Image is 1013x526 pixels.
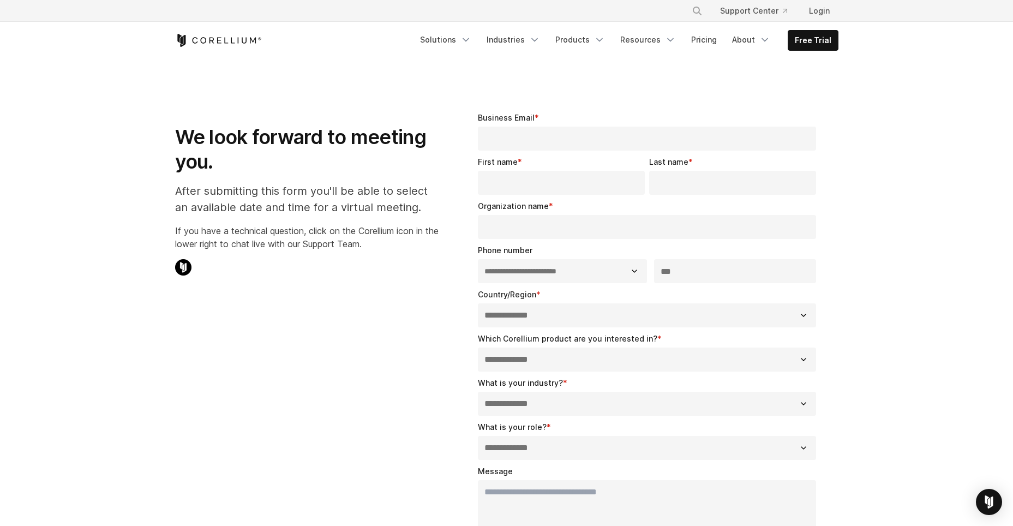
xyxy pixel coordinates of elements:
a: Support Center [711,1,796,21]
span: Phone number [478,246,532,255]
a: Pricing [685,30,723,50]
span: Last name [649,157,688,166]
a: Solutions [413,30,478,50]
a: Login [800,1,838,21]
img: Corellium Chat Icon [175,259,191,276]
p: After submitting this form you'll be able to select an available date and time for a virtual meet... [175,183,439,216]
div: Open Intercom Messenger [976,489,1002,515]
a: Products [549,30,612,50]
a: Corellium Home [175,34,262,47]
h1: We look forward to meeting you. [175,125,439,174]
span: Message [478,467,513,476]
span: Organization name [478,201,549,211]
a: Resources [614,30,682,50]
div: Navigation Menu [413,30,838,51]
span: What is your role? [478,422,547,432]
span: Country/Region [478,290,536,299]
div: Navigation Menu [679,1,838,21]
p: If you have a technical question, click on the Corellium icon in the lower right to chat live wit... [175,224,439,250]
span: Business Email [478,113,535,122]
button: Search [687,1,707,21]
a: About [726,30,777,50]
span: Which Corellium product are you interested in? [478,334,657,343]
span: First name [478,157,518,166]
span: What is your industry? [478,378,563,387]
a: Industries [480,30,547,50]
a: Free Trial [788,31,838,50]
